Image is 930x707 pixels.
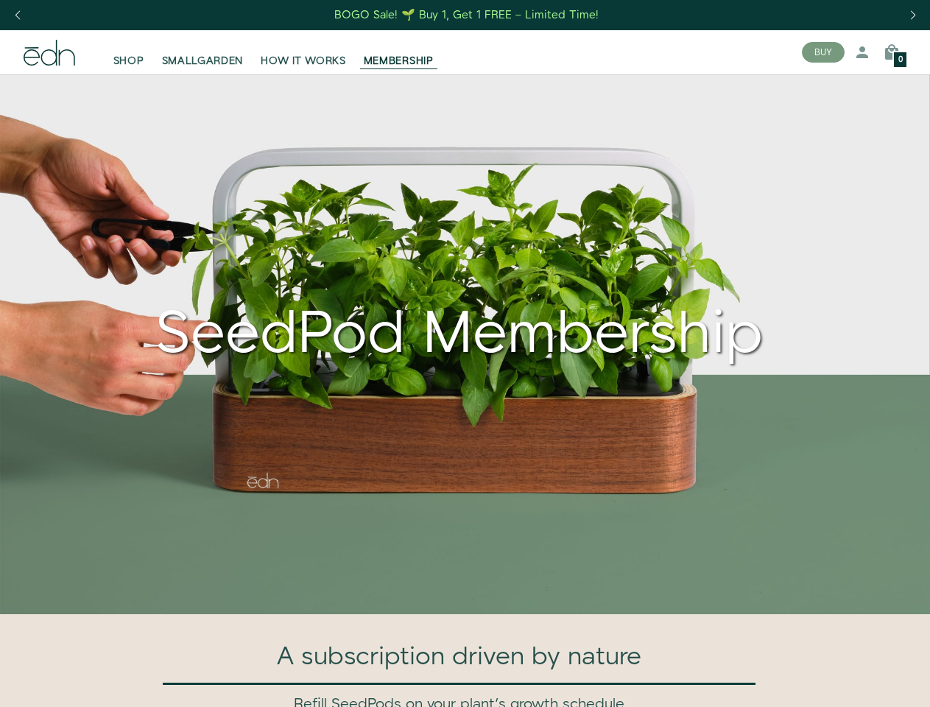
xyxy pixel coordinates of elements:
span: HOW IT WORKS [261,54,345,68]
span: 0 [898,56,903,64]
a: SHOP [105,36,153,68]
a: SMALLGARDEN [153,36,253,68]
button: BUY [802,42,845,63]
span: MEMBERSHIP [364,54,434,68]
span: SHOP [113,54,144,68]
div: BOGO Sale! 🌱 Buy 1, Get 1 FREE – Limited Time! [334,7,599,23]
a: BOGO Sale! 🌱 Buy 1, Get 1 FREE – Limited Time! [333,4,600,27]
div: SeedPod Membership [24,264,895,370]
a: HOW IT WORKS [252,36,354,68]
h1: A subscription driven by nature [147,644,772,671]
a: MEMBERSHIP [355,36,443,68]
span: SMALLGARDEN [162,54,244,68]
